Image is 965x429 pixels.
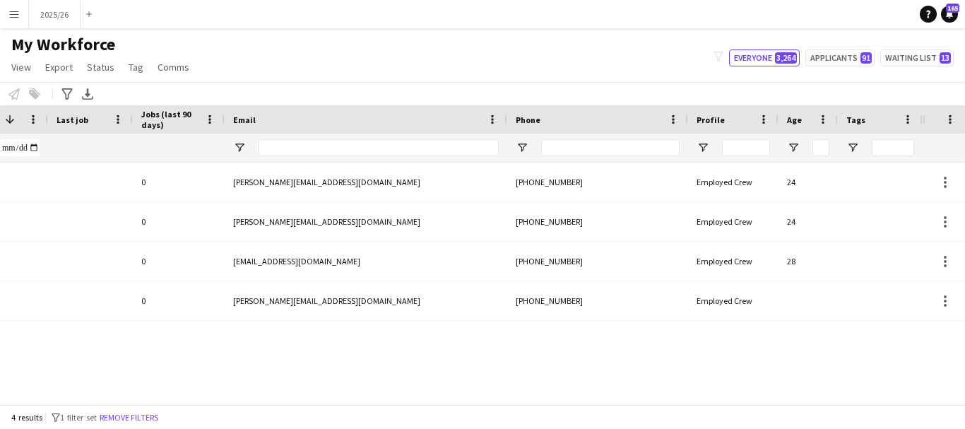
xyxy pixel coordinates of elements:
[97,410,161,425] button: Remove filters
[787,114,802,125] span: Age
[946,4,959,13] span: 165
[11,61,31,74] span: View
[81,58,120,76] a: Status
[57,114,88,125] span: Last job
[778,202,838,241] div: 24
[507,242,688,281] div: [PHONE_NUMBER]
[775,52,797,64] span: 3,264
[59,86,76,102] app-action-btn: Advanced filters
[688,242,778,281] div: Employed Crew
[688,281,778,320] div: Employed Crew
[11,34,115,55] span: My Workforce
[133,242,225,281] div: 0
[787,141,800,154] button: Open Filter Menu
[233,114,256,125] span: Email
[152,58,195,76] a: Comms
[941,6,958,23] a: 165
[60,412,97,423] span: 1 filter set
[225,281,507,320] div: [PERSON_NAME][EMAIL_ADDRESS][DOMAIN_NAME]
[872,139,914,156] input: Tags Filter Input
[233,141,246,154] button: Open Filter Menu
[778,163,838,201] div: 24
[225,163,507,201] div: [PERSON_NAME][EMAIL_ADDRESS][DOMAIN_NAME]
[688,202,778,241] div: Employed Crew
[79,86,96,102] app-action-btn: Export XLSX
[846,114,865,125] span: Tags
[805,49,875,66] button: Applicants91
[225,242,507,281] div: [EMAIL_ADDRESS][DOMAIN_NAME]
[259,139,499,156] input: Email Filter Input
[688,163,778,201] div: Employed Crew
[133,202,225,241] div: 0
[40,58,78,76] a: Export
[45,61,73,74] span: Export
[778,242,838,281] div: 28
[123,58,149,76] a: Tag
[158,61,189,74] span: Comms
[507,281,688,320] div: [PHONE_NUMBER]
[133,281,225,320] div: 0
[87,61,114,74] span: Status
[29,1,81,28] button: 2025/26
[697,114,725,125] span: Profile
[722,139,770,156] input: Profile Filter Input
[846,141,859,154] button: Open Filter Menu
[225,202,507,241] div: [PERSON_NAME][EMAIL_ADDRESS][DOMAIN_NAME]
[133,163,225,201] div: 0
[541,139,680,156] input: Phone Filter Input
[880,49,954,66] button: Waiting list13
[129,61,143,74] span: Tag
[141,109,199,130] span: Jobs (last 90 days)
[516,141,528,154] button: Open Filter Menu
[507,163,688,201] div: [PHONE_NUMBER]
[697,141,709,154] button: Open Filter Menu
[6,58,37,76] a: View
[507,202,688,241] div: [PHONE_NUMBER]
[729,49,800,66] button: Everyone3,264
[812,139,829,156] input: Age Filter Input
[860,52,872,64] span: 91
[516,114,540,125] span: Phone
[940,52,951,64] span: 13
